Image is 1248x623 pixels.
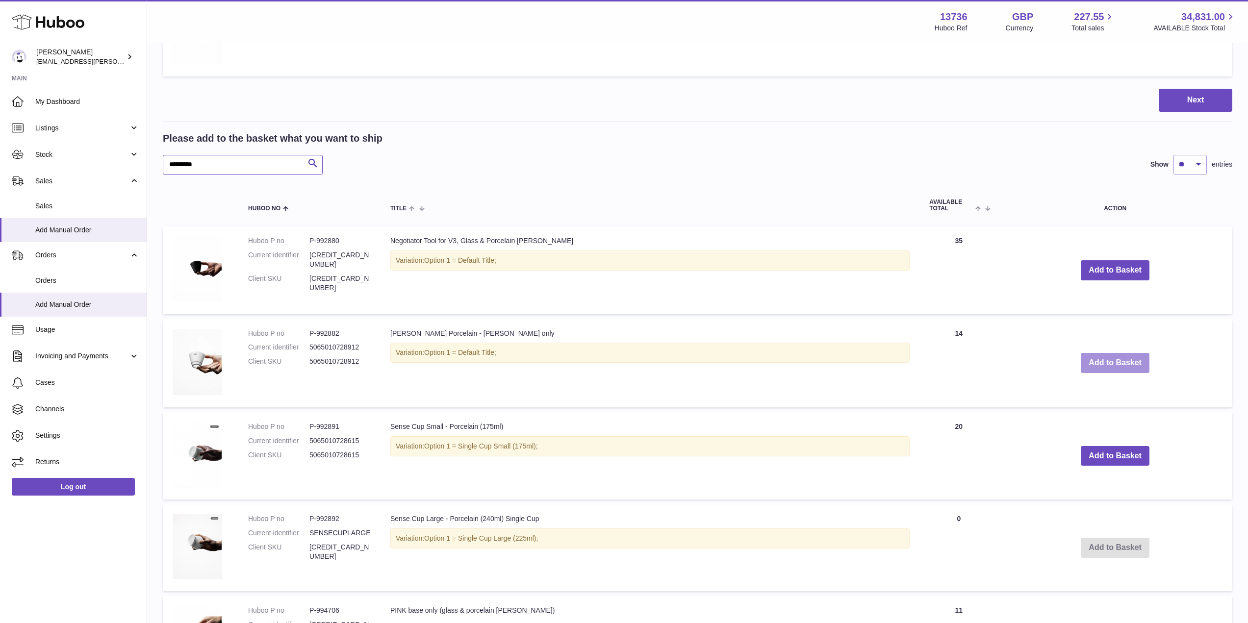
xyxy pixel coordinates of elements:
[998,189,1232,222] th: Action
[309,329,371,338] dd: P-992882
[248,250,309,269] dt: Current identifier
[248,236,309,246] dt: Huboo P no
[35,176,129,186] span: Sales
[940,10,968,24] strong: 13736
[309,357,371,366] dd: 5065010728912
[390,205,407,212] span: Title
[12,478,135,496] a: Log out
[248,343,309,352] dt: Current identifier
[36,48,125,66] div: [PERSON_NAME]
[309,514,371,523] dd: P-992892
[1081,260,1149,280] button: Add to Basket
[248,436,309,446] dt: Current identifier
[248,543,309,561] dt: Client SKU
[1071,24,1115,33] span: Total sales
[390,528,910,548] div: Variation:
[35,351,129,361] span: Invoicing and Payments
[1071,10,1115,33] a: 227.55 Total sales
[381,412,919,500] td: Sense Cup Small - Porcelain (175ml)
[919,504,998,591] td: 0
[309,343,371,352] dd: 5065010728912
[424,256,496,264] span: Option 1 = Default Title;
[935,24,968,33] div: Huboo Ref
[35,378,139,387] span: Cases
[35,431,139,440] span: Settings
[248,357,309,366] dt: Client SKU
[35,250,129,260] span: Orders
[424,534,538,542] span: Option 1 = Single Cup Large (225ml);
[309,543,371,561] dd: [CREDIT_CARD_NUMBER]
[309,250,371,269] dd: [CREDIT_CARD_NUMBER]
[309,450,371,460] dd: 5065010728615
[248,450,309,460] dt: Client SKU
[309,274,371,293] dd: [CREDIT_CARD_NUMBER]
[309,236,371,246] dd: P-992880
[173,329,222,395] img: OREA Brewer Porcelain - brewer only
[173,236,222,301] img: Negotiator Tool for V3, Glass & Porcelain Brewer
[1081,353,1149,373] button: Add to Basket
[35,97,139,106] span: My Dashboard
[1081,446,1149,466] button: Add to Basket
[35,457,139,467] span: Returns
[309,422,371,431] dd: P-992891
[309,606,371,615] dd: P-994706
[381,319,919,407] td: [PERSON_NAME] Porcelain - [PERSON_NAME] only
[1012,10,1033,24] strong: GBP
[919,412,998,500] td: 20
[35,404,139,414] span: Channels
[248,422,309,431] dt: Huboo P no
[35,201,139,211] span: Sales
[35,150,129,159] span: Stock
[424,349,496,356] span: Option 1 = Default Title;
[390,343,910,363] div: Variation:
[381,504,919,591] td: Sense Cup Large - Porcelain (240ml) Single Cup
[173,514,222,579] img: Sense Cup Large - Porcelain (240ml) Single Cup
[1212,160,1232,169] span: entries
[35,225,139,235] span: Add Manual Order
[248,329,309,338] dt: Huboo P no
[248,274,309,293] dt: Client SKU
[309,436,371,446] dd: 5065010728615
[35,325,139,334] span: Usage
[381,226,919,314] td: Negotiator Tool for V3, Glass & Porcelain [PERSON_NAME]
[1006,24,1034,33] div: Currency
[390,250,910,271] div: Variation:
[919,226,998,314] td: 35
[424,442,538,450] span: Option 1 = Single Cup Small (175ml);
[309,528,371,538] dd: SENSECUPLARGE
[173,422,222,488] img: Sense Cup Small - Porcelain (175ml)
[163,132,382,145] h2: Please add to the basket what you want to ship
[36,57,197,65] span: [EMAIL_ADDRESS][PERSON_NAME][DOMAIN_NAME]
[248,205,280,212] span: Huboo no
[35,124,129,133] span: Listings
[248,514,309,523] dt: Huboo P no
[248,606,309,615] dt: Huboo P no
[1153,24,1236,33] span: AVAILABLE Stock Total
[390,436,910,456] div: Variation:
[35,300,139,309] span: Add Manual Order
[1181,10,1225,24] span: 34,831.00
[1159,89,1232,112] button: Next
[1074,10,1104,24] span: 227.55
[12,50,26,64] img: horia@orea.uk
[248,528,309,538] dt: Current identifier
[929,199,973,212] span: AVAILABLE Total
[35,276,139,285] span: Orders
[919,319,998,407] td: 14
[1153,10,1236,33] a: 34,831.00 AVAILABLE Stock Total
[1150,160,1169,169] label: Show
